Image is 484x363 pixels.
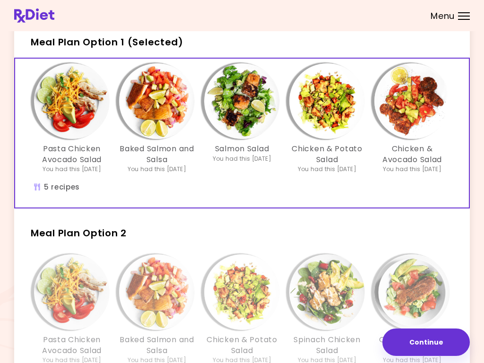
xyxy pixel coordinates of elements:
h3: Baked Salmon and Salsa [119,144,195,165]
h3: Chicken & Avocado Salad [374,144,450,165]
h3: Baked Salmon and Salsa [119,335,195,356]
div: You had this [DATE] [213,155,271,163]
img: RxDiet [14,9,54,23]
h3: Spinach Chicken Salad [289,335,365,356]
h3: Chicken & Potato Salad [289,144,365,165]
span: Meal Plan Option 2 [31,226,127,240]
button: Continue [382,328,470,356]
span: Menu [431,12,455,20]
div: You had this [DATE] [383,165,441,173]
div: You had this [DATE] [43,165,101,173]
h3: Pasta Chicken Avocado Salad [34,144,110,165]
h3: Chicken & Potato Salad [204,335,280,356]
h3: Pasta Chicken Avocado Salad [34,335,110,356]
div: Info - Chicken & Potato Salad - Meal Plan Option 1 (Selected) [285,63,370,173]
div: Info - Pasta Chicken Avocado Salad - Meal Plan Option 1 (Selected) [29,63,114,173]
h3: Crispy Salmon & Salad [374,335,450,356]
div: Info - Baked Salmon and Salsa - Meal Plan Option 1 (Selected) [114,63,199,173]
div: Info - Chicken & Avocado Salad - Meal Plan Option 1 (Selected) [370,63,455,173]
div: You had this [DATE] [298,165,356,173]
span: Meal Plan Option 1 (Selected) [31,35,183,49]
div: You had this [DATE] [128,165,186,173]
div: Info - Salmon Salad - Meal Plan Option 1 (Selected) [199,63,285,173]
h3: Salmon Salad [215,144,269,154]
